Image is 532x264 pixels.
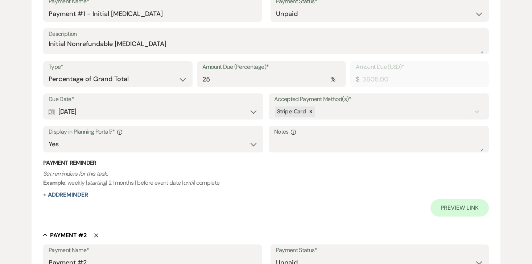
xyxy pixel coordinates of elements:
div: [DATE] [49,105,258,119]
label: Payment Name* [49,245,256,256]
h5: Payment # 2 [50,231,87,239]
textarea: Initial Nonrefundable [MEDICAL_DATA] [49,39,483,54]
label: Accepted Payment Method(s)* [274,94,483,105]
label: Display in Planning Portal?* [49,127,258,137]
span: Stripe: Card [277,108,306,115]
i: Set reminders for this task. [43,170,108,177]
div: % [330,75,335,84]
h3: Payment Reminder [43,159,489,167]
label: Payment Status* [276,245,484,256]
label: Type* [49,62,187,72]
i: starting [87,179,106,187]
i: until [183,179,194,187]
a: Preview Link [430,199,489,217]
p: : weekly | | 2 | months | before event date | | complete [43,169,489,188]
label: Amount Due (USD)* [356,62,483,72]
button: + AddReminder [43,192,88,198]
label: Due Date* [49,94,258,105]
b: Example [43,179,66,187]
div: $ [356,75,359,84]
label: Description [49,29,483,39]
button: Payment #2 [43,231,87,239]
label: Notes [274,127,483,137]
label: Amount Due (Percentage)* [202,62,341,72]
